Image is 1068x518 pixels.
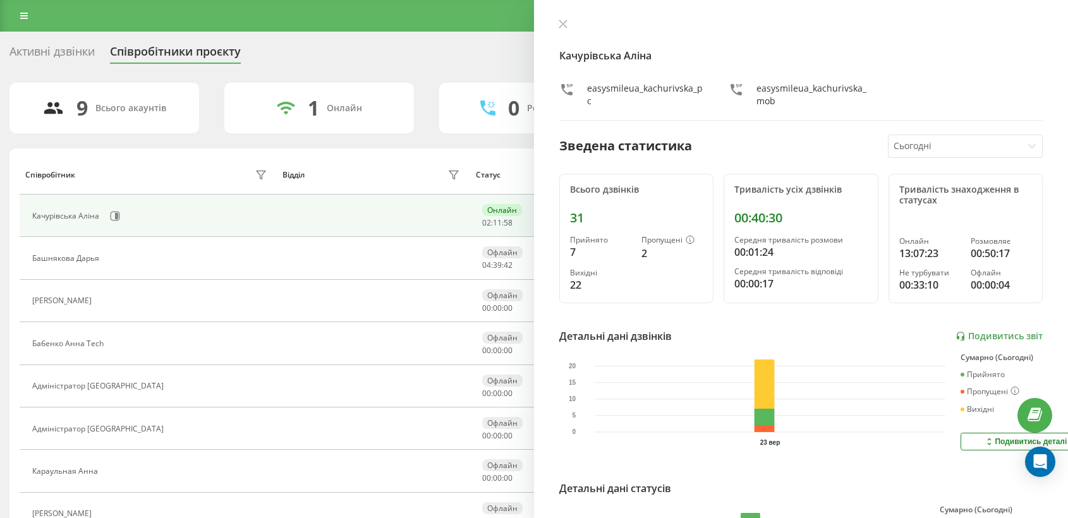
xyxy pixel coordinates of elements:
div: Активні дзвінки [9,45,95,64]
div: Адміністратор [GEOGRAPHIC_DATA] [32,382,167,390]
div: Детальні дані статусів [559,481,671,496]
div: Онлайн [899,237,961,246]
div: 00:00:04 [971,277,1032,292]
span: 00 [493,473,502,483]
div: Прийнято [961,370,1005,379]
div: Подивитись деталі [984,437,1067,447]
div: Статус [476,171,501,179]
div: Пропущені [961,387,1019,397]
div: Не турбувати [899,268,961,277]
div: Офлайн [482,375,523,387]
div: easysmileua_kachurivska_pc [587,82,703,107]
div: Адміністратор [GEOGRAPHIC_DATA] [32,425,167,433]
div: 9 [76,96,88,120]
div: Середня тривалість відповіді [734,267,867,276]
div: Вихідні [961,405,994,414]
span: 00 [504,345,513,356]
text: 15 [569,379,576,386]
div: Качурівська Аліна [32,212,102,220]
div: Башнякова Дарья [32,254,102,263]
span: 00 [493,430,502,441]
div: Тривалість усіх дзвінків [734,184,867,195]
span: 00 [482,303,491,313]
span: 00 [482,473,491,483]
div: Всього дзвінків [570,184,703,195]
div: Офлайн [482,246,523,258]
div: : : [482,389,513,398]
div: Офлайн [482,502,523,514]
div: Бабенко Анна Tech [32,339,107,348]
div: Онлайн [327,103,362,114]
span: 00 [493,345,502,356]
span: 00 [482,388,491,399]
div: Офлайн [482,332,523,344]
div: Всього акаунтів [95,103,166,114]
h4: Качурівська Аліна [559,48,1043,63]
div: 00:50:17 [971,246,1032,261]
div: Детальні дані дзвінків [559,328,672,344]
div: 0 [508,96,519,120]
div: 31 [570,210,703,226]
div: : : [482,219,513,227]
div: Офлайн [971,268,1032,277]
div: Середня тривалість розмови [734,236,867,244]
div: Співробітники проєкту [110,45,241,64]
span: 00 [493,388,502,399]
span: 00 [504,303,513,313]
text: 0 [573,429,576,436]
text: 23 вер [760,439,780,446]
div: Офлайн [482,459,523,471]
div: Офлайн [482,417,523,429]
div: 00:00:17 [734,276,867,291]
div: Розмовляють [527,103,588,114]
a: Подивитись звіт [956,331,1043,342]
div: Пропущені [641,236,703,246]
text: 5 [573,412,576,419]
div: 2 [641,246,703,261]
div: Офлайн [482,289,523,301]
div: Розмовляє [971,237,1032,246]
div: Open Intercom Messenger [1025,447,1055,477]
span: 00 [504,388,513,399]
div: [PERSON_NAME] [32,296,95,305]
div: : : [482,474,513,483]
span: 00 [504,473,513,483]
span: 00 [493,303,502,313]
div: Співробітник [25,171,75,179]
div: 00:01:24 [734,244,867,260]
text: 20 [569,363,576,370]
span: 00 [504,430,513,441]
div: 22 [570,277,631,292]
span: 02 [482,217,491,228]
div: Прийнято [570,236,631,244]
div: Караульная Анна [32,467,101,476]
div: Відділ [282,171,305,179]
div: Зведена статистика [559,136,692,155]
div: 13:07:23 [899,246,961,261]
span: 42 [504,260,513,270]
span: 00 [482,345,491,356]
div: : : [482,261,513,270]
span: 39 [493,260,502,270]
div: 7 [570,244,631,260]
div: : : [482,304,513,313]
div: 00:33:10 [899,277,961,292]
div: Вихідні [570,268,631,277]
span: 58 [504,217,513,228]
div: easysmileua_kachurivska_mob [756,82,873,107]
div: : : [482,346,513,355]
div: : : [482,431,513,440]
div: [PERSON_NAME] [32,509,95,518]
div: 00:40:30 [734,210,867,226]
div: 1 [308,96,319,120]
text: 10 [569,395,576,402]
span: 04 [482,260,491,270]
div: Тривалість знаходження в статусах [899,184,1032,206]
div: Онлайн [482,204,522,216]
span: 11 [493,217,502,228]
span: 00 [482,430,491,441]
